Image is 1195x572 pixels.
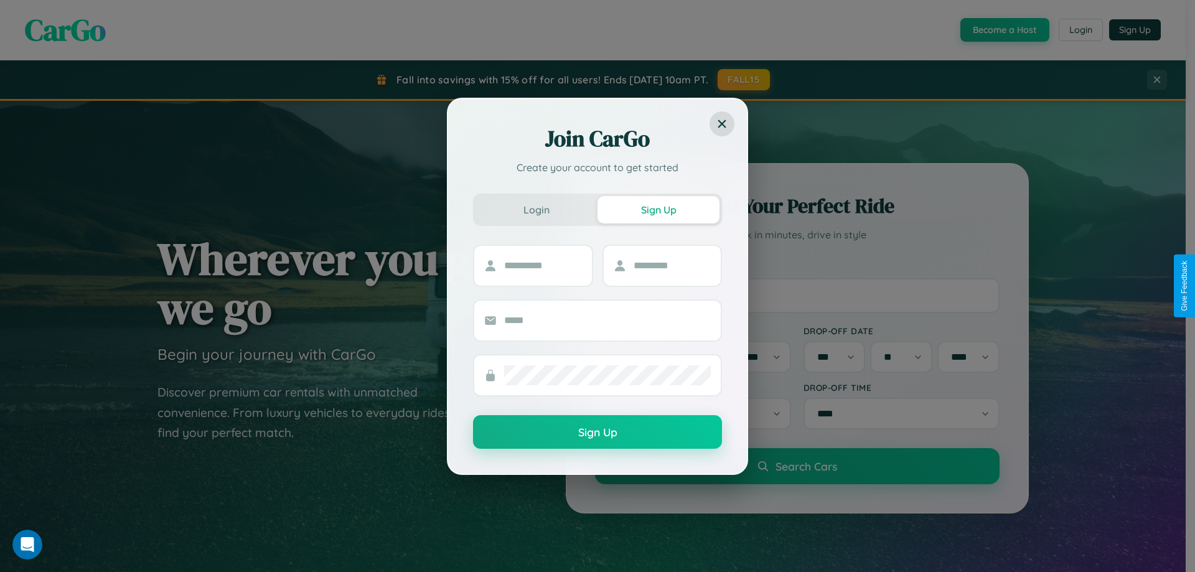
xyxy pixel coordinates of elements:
button: Login [476,196,597,223]
p: Create your account to get started [473,160,722,175]
iframe: Intercom live chat [12,530,42,560]
button: Sign Up [473,415,722,449]
h2: Join CarGo [473,124,722,154]
div: Give Feedback [1180,261,1189,311]
button: Sign Up [597,196,719,223]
